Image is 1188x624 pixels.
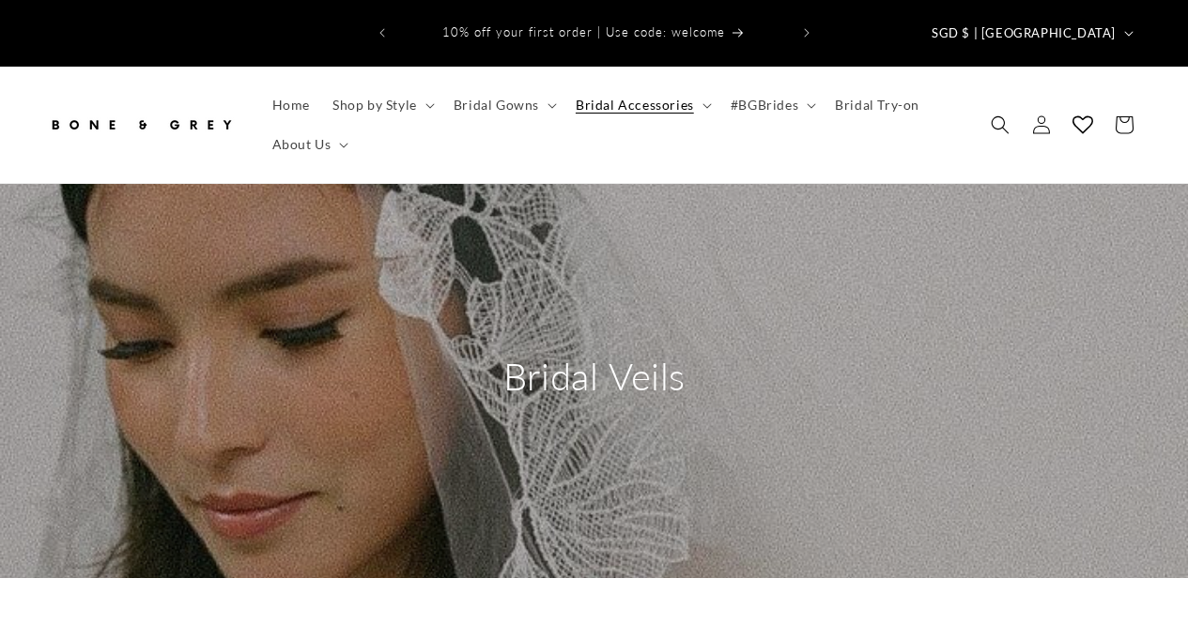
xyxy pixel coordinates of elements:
[332,97,417,114] span: Shop by Style
[835,97,919,114] span: Bridal Try-on
[362,15,403,51] button: Previous announcement
[824,85,931,125] a: Bridal Try-on
[261,125,357,164] summary: About Us
[731,97,798,114] span: #BGBrides
[442,24,725,39] span: 10% off your first order | Use code: welcome
[261,85,321,125] a: Home
[576,97,694,114] span: Bridal Accessories
[932,24,1116,43] span: SGD $ | [GEOGRAPHIC_DATA]
[454,97,539,114] span: Bridal Gowns
[980,104,1021,145] summary: Search
[321,85,442,125] summary: Shop by Style
[272,97,310,114] span: Home
[920,15,1141,51] button: SGD $ | [GEOGRAPHIC_DATA]
[416,352,773,401] h2: Bridal Veils
[786,15,827,51] button: Next announcement
[719,85,824,125] summary: #BGBrides
[442,85,564,125] summary: Bridal Gowns
[564,85,719,125] summary: Bridal Accessories
[47,104,235,145] img: Bone and Grey Bridal
[272,136,332,153] span: About Us
[40,97,242,152] a: Bone and Grey Bridal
